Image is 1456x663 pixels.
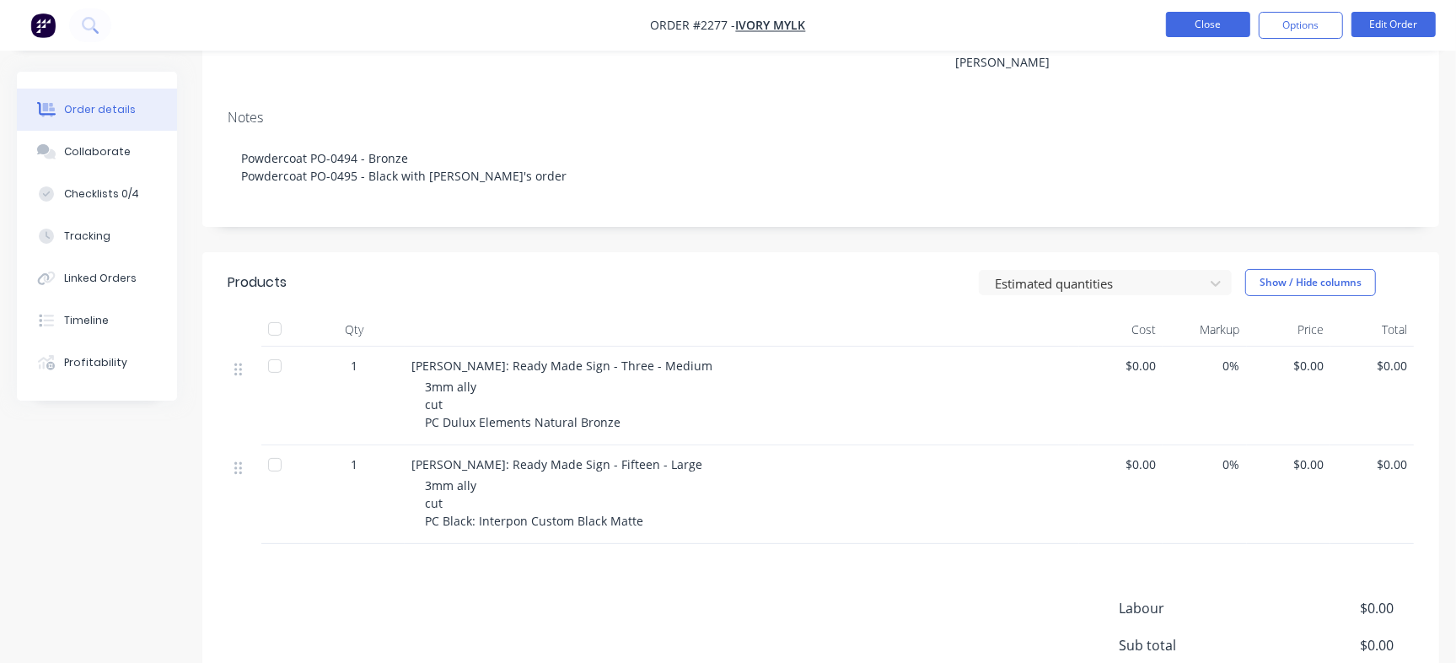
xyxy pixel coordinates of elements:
span: $0.00 [1337,455,1407,473]
span: 0% [1169,357,1239,375]
span: $0.00 [1086,357,1156,375]
div: Checklists 0/4 [64,186,139,202]
div: 102 - [PERSON_NAME] & [PERSON_NAME] [955,35,1166,71]
span: $0.00 [1269,598,1394,618]
span: 3mm ally cut PC Dulux Elements Natural Bronze [425,379,621,430]
span: $0.00 [1269,635,1394,655]
div: Linked Orders [64,271,137,286]
div: Timeline [64,313,109,328]
button: Close [1166,12,1250,37]
span: Order #2277 - [651,18,736,34]
span: $0.00 [1254,455,1324,473]
div: Tracking [64,229,110,244]
button: Show / Hide columns [1245,269,1376,296]
button: Options [1259,12,1343,39]
span: [PERSON_NAME]: Ready Made Sign - Fifteen - Large [411,456,702,472]
div: Collaborate [64,144,131,159]
div: Order details [64,102,136,117]
span: 1 [351,357,357,375]
div: Products [228,272,287,293]
span: 1 [351,455,357,473]
span: $0.00 [1254,357,1324,375]
button: Checklists 0/4 [17,173,177,215]
button: Tracking [17,215,177,257]
div: Total [1330,313,1414,347]
div: Price [1247,313,1330,347]
span: 3mm ally cut PC Black: Interpon Custom Black Matte [425,477,643,529]
div: Markup [1163,313,1246,347]
button: Timeline [17,299,177,342]
div: Cost [1079,313,1163,347]
button: Edit Order [1351,12,1436,37]
button: Profitability [17,342,177,384]
button: Collaborate [17,131,177,173]
div: Notes [228,110,1414,126]
div: Powdercoat PO-0494 - Bronze Powdercoat PO-0495 - Black with [PERSON_NAME]'s order [228,132,1414,202]
span: Sub total [1119,635,1269,655]
div: Profitability [64,355,127,370]
div: Qty [304,313,405,347]
button: Order details [17,89,177,131]
span: [PERSON_NAME]: Ready Made Sign - Three - Medium [411,358,712,374]
span: Labour [1119,598,1269,618]
img: Factory [30,13,56,38]
span: $0.00 [1337,357,1407,375]
span: 0% [1169,455,1239,473]
span: $0.00 [1086,455,1156,473]
a: Ivory Mylk [736,18,806,34]
button: Linked Orders [17,257,177,299]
